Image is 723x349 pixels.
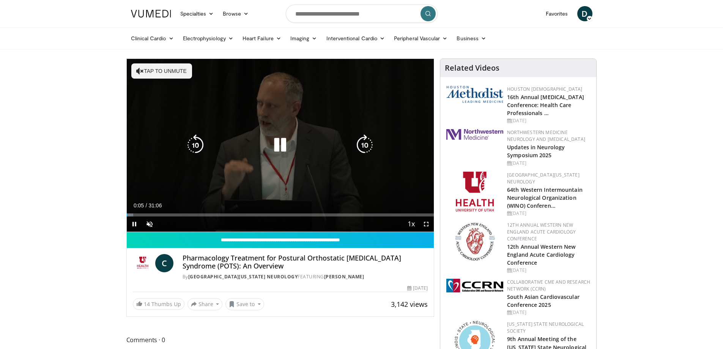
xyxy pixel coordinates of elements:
a: 12th Annual Western New England Acute Cardiology Conference [507,243,575,266]
a: Favorites [541,6,573,21]
input: Search topics, interventions [286,5,438,23]
a: South Asian Cardiovascular Conference 2025 [507,293,580,308]
button: Save to [225,298,264,310]
span: 31:06 [148,202,162,208]
a: Interventional Cardio [322,31,390,46]
a: [GEOGRAPHIC_DATA][US_STATE] Neurology [188,273,298,280]
button: Unmute [142,216,157,232]
a: Browse [218,6,253,21]
a: [PERSON_NAME] [324,273,364,280]
img: f6362829-b0a3-407d-a044-59546adfd345.png.150x105_q85_autocrop_double_scale_upscale_version-0.2.png [456,172,494,212]
img: 0954f259-7907-4053-a817-32a96463ecc8.png.150x105_q85_autocrop_double_scale_upscale_version-0.2.png [454,222,496,262]
a: 14 Thumbs Up [133,298,184,310]
div: Progress Bar [127,213,434,216]
a: 16th Annual [MEDICAL_DATA] Conference: Health Care Professionals … [507,93,584,117]
div: By FEATURING [183,273,428,280]
a: Imaging [286,31,322,46]
img: 2a462fb6-9365-492a-ac79-3166a6f924d8.png.150x105_q85_autocrop_double_scale_upscale_version-0.2.jpg [446,129,503,140]
img: 5e4488cc-e109-4a4e-9fd9-73bb9237ee91.png.150x105_q85_autocrop_double_scale_upscale_version-0.2.png [446,86,503,103]
h4: Pharmacology Treatment for Postural Orthostatic [MEDICAL_DATA] Syndrome (POTS): An Overview [183,254,428,270]
video-js: Video Player [127,59,434,232]
span: 3,142 views [391,300,428,309]
span: 14 [144,300,150,308]
a: C [155,254,173,272]
div: [DATE] [507,210,590,217]
div: [DATE] [507,117,590,124]
div: [DATE] [507,160,590,167]
span: / [146,202,147,208]
a: [GEOGRAPHIC_DATA][US_STATE] Neurology [507,172,580,185]
span: 0:05 [134,202,144,208]
a: Northwestern Medicine Neurology and [MEDICAL_DATA] [507,129,585,142]
button: Pause [127,216,142,232]
div: [DATE] [507,309,590,316]
a: D [577,6,592,21]
a: Updates in Neurology Symposium 2025 [507,144,565,159]
a: Clinical Cardio [126,31,178,46]
button: Playback Rate [403,216,419,232]
a: Houston [DEMOGRAPHIC_DATA] [507,86,582,92]
a: [US_STATE] State Neurological Society [507,321,584,334]
a: Specialties [176,6,219,21]
a: Heart Failure [238,31,286,46]
button: Tap to unmute [131,63,192,79]
button: Share [187,298,223,310]
div: [DATE] [507,267,590,274]
h4: Related Videos [445,63,499,73]
a: Collaborative CME and Research Network (CCRN) [507,279,590,292]
span: Comments 0 [126,335,435,345]
a: 64th Western Intermountain Neurological Organization (WINO) Conferen… [507,186,583,209]
img: a04ee3ba-8487-4636-b0fb-5e8d268f3737.png.150x105_q85_autocrop_double_scale_upscale_version-0.2.png [446,279,503,292]
a: Electrophysiology [178,31,238,46]
a: Business [452,31,491,46]
a: Peripheral Vascular [389,31,452,46]
div: [DATE] [407,285,428,292]
img: VuMedi Logo [131,10,171,17]
a: 12th Annual Western New England Acute Cardiology Conference [507,222,576,242]
img: University of Utah Neurology [133,254,152,272]
button: Fullscreen [419,216,434,232]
